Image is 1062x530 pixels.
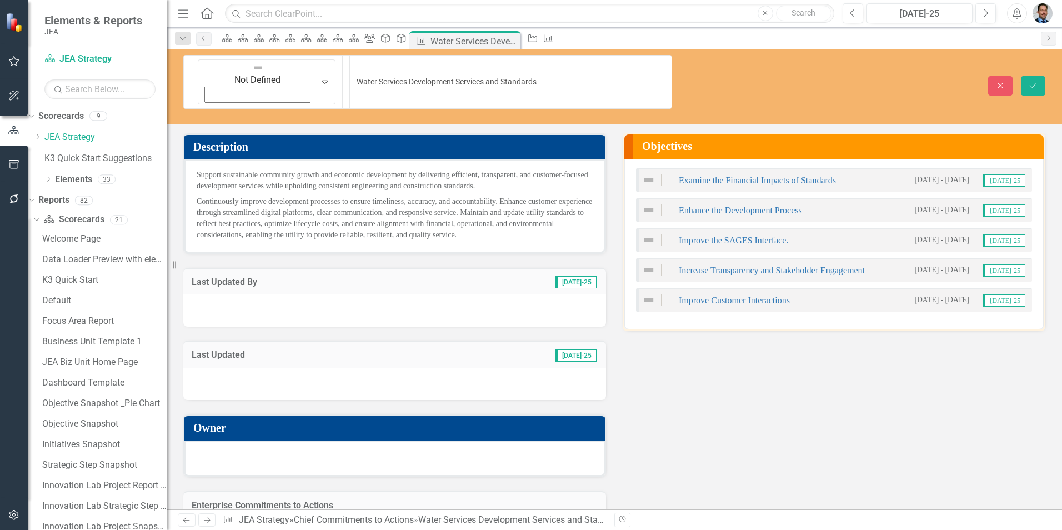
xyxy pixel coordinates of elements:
[555,349,597,362] span: [DATE]-25
[642,263,655,277] img: Not Defined
[983,204,1025,217] span: [DATE]-25
[642,173,655,187] img: Not Defined
[42,357,167,367] div: JEA Biz Unit Home Page
[642,293,655,307] img: Not Defined
[679,176,836,185] a: Examine the Financial Impacts of Standards
[776,6,831,21] button: Search
[983,264,1025,277] span: [DATE]-25
[38,110,84,123] a: Scorecards
[252,62,263,73] img: Not Defined
[197,194,593,241] p: Continuously improve development processes to ensure timeliness, accuracy, and accountability. En...
[914,174,969,185] small: [DATE] - [DATE]
[6,12,25,32] img: ClearPoint Strategy
[42,419,167,429] div: Objective Snapshot
[39,477,167,494] a: Innovation Lab Project Report Overview
[914,264,969,275] small: [DATE] - [DATE]
[193,141,600,153] h3: Description
[44,14,142,27] span: Elements & Reports
[39,251,167,268] a: Data Loader Preview with element counts
[44,53,156,66] a: JEA Strategy
[39,230,167,248] a: Welcome Page
[42,481,167,491] div: Innovation Lab Project Report Overview
[75,196,93,205] div: 82
[983,174,1025,187] span: [DATE]-25
[39,415,167,433] a: Objective Snapshot
[866,3,973,23] button: [DATE]-25
[192,277,439,287] h3: Last Updated By
[42,501,167,511] div: Innovation Lab Strategic Step Snapshot
[914,294,969,305] small: [DATE] - [DATE]
[42,439,167,449] div: Initiatives Snapshot
[42,234,167,244] div: Welcome Page
[642,203,655,217] img: Not Defined
[39,312,167,330] a: Focus Area Report
[1033,3,1053,23] img: Christopher Barrett
[44,152,167,165] a: K3 Quick Start Suggestions
[110,215,128,224] div: 21
[983,294,1025,307] span: [DATE]-25
[39,456,167,474] a: Strategic Step Snapshot
[206,74,309,87] div: Not Defined
[38,194,69,207] a: Reports
[39,374,167,392] a: Dashboard Template
[39,394,167,412] a: Objective Snapshot _Pie Chart
[193,422,600,434] h3: Owner
[914,234,969,245] small: [DATE] - [DATE]
[42,275,167,285] div: K3 Quick Start
[42,398,167,408] div: Objective Snapshot _Pie Chart
[642,140,1038,152] h3: Objectives
[42,316,167,326] div: Focus Area Report
[239,514,289,525] a: JEA Strategy
[39,333,167,351] a: Business Unit Template 1
[679,266,865,275] a: Increase Transparency and Stakeholder Engagement
[192,501,598,511] h3: Enterprise Commitments to Actions
[42,296,167,306] div: Default
[225,4,834,23] input: Search ClearPoint...
[870,7,969,21] div: [DATE]-25
[418,514,625,525] div: Water Services Development Services and Standards
[39,271,167,289] a: K3 Quick Start
[42,378,167,388] div: Dashboard Template
[89,112,107,121] div: 9
[44,27,142,36] small: JEA
[792,8,815,17] span: Search
[642,233,655,247] img: Not Defined
[223,514,606,527] div: » »
[42,337,167,347] div: Business Unit Template 1
[39,497,167,515] a: Innovation Lab Strategic Step Snapshot
[43,213,104,226] a: Scorecards
[44,79,156,99] input: Search Below...
[197,169,593,194] p: Support sustainable community growth and economic development by delivering efficient, transparen...
[294,514,414,525] a: Chief Commitments to Actions
[39,292,167,309] a: Default
[430,34,518,48] div: Water Services Development Services and Standards
[42,254,167,264] div: Data Loader Preview with element counts
[679,296,790,305] a: Improve Customer Interactions
[42,460,167,470] div: Strategic Step Snapshot
[349,55,672,109] input: This field is required
[679,206,802,215] a: Enhance the Development Process
[679,236,788,245] a: Improve the SAGES Interface.
[98,174,116,184] div: 33
[192,350,418,360] h3: Last Updated
[914,204,969,215] small: [DATE] - [DATE]
[44,131,167,144] a: JEA Strategy
[39,353,167,371] a: JEA Biz Unit Home Page
[55,173,92,186] a: Elements
[983,234,1025,247] span: [DATE]-25
[555,276,597,288] span: [DATE]-25
[39,436,167,453] a: Initiatives Snapshot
